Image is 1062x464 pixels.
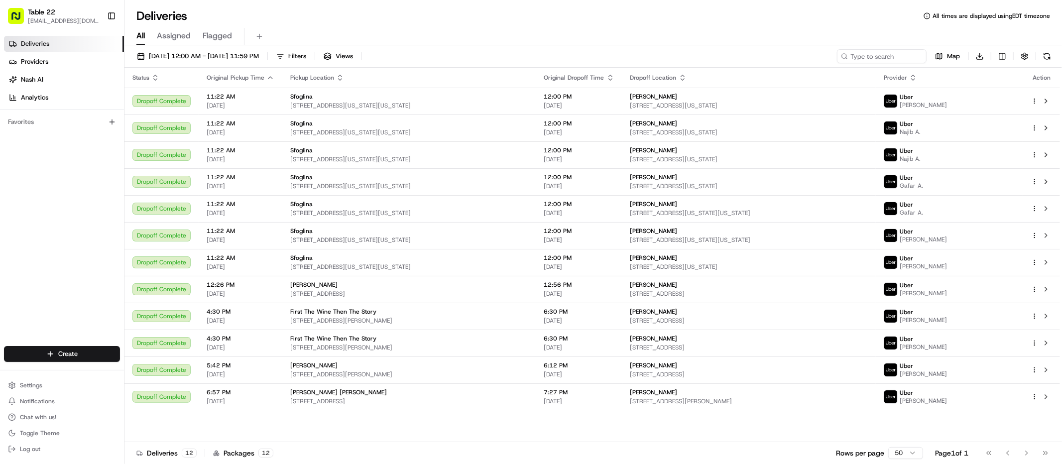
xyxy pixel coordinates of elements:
[884,74,907,82] span: Provider
[290,344,528,351] span: [STREET_ADDRESS][PERSON_NAME]
[900,362,913,370] span: Uber
[20,182,28,190] img: 1736555255976-a54dd68f-1ca7-489b-9aae-adbdc363a1c4
[290,119,313,127] span: Sfoglina
[4,90,124,106] a: Analytics
[544,200,614,208] span: 12:00 PM
[544,370,614,378] span: [DATE]
[544,344,614,351] span: [DATE]
[836,448,884,458] p: Rows per page
[290,227,313,235] span: Sfoglina
[884,337,897,349] img: uber-new-logo.jpeg
[290,173,313,181] span: Sfoglina
[884,148,897,161] img: uber-new-logo.jpeg
[290,236,528,244] span: [STREET_ADDRESS][US_STATE][US_STATE]
[630,173,678,181] span: [PERSON_NAME]
[4,378,120,392] button: Settings
[80,219,164,236] a: 💻API Documentation
[884,390,897,403] img: uber-new-logo.jpeg
[149,52,259,61] span: [DATE] 12:00 AM - [DATE] 11:59 PM
[290,93,313,101] span: Sfoglina
[10,40,181,56] p: Welcome 👋
[1040,49,1054,63] button: Refresh
[884,310,897,323] img: uber-new-logo.jpeg
[290,200,313,208] span: Sfoglina
[136,8,187,24] h1: Deliveries
[207,281,274,289] span: 12:26 PM
[58,349,78,358] span: Create
[21,95,39,113] img: 9188753566659_6852d8bf1fb38e338040_72.png
[10,145,26,161] img: Masood Aslam
[258,449,273,458] div: 12
[31,154,81,162] span: [PERSON_NAME]
[837,49,927,63] input: Type to search
[544,155,614,163] span: [DATE]
[630,119,678,127] span: [PERSON_NAME]
[290,281,338,289] span: [PERSON_NAME]
[157,30,191,42] span: Assigned
[207,361,274,369] span: 5:42 PM
[884,229,897,242] img: uber-new-logo.jpeg
[4,442,120,456] button: Log out
[290,209,528,217] span: [STREET_ADDRESS][US_STATE][US_STATE]
[544,263,614,271] span: [DATE]
[630,227,678,235] span: [PERSON_NAME]
[630,93,678,101] span: [PERSON_NAME]
[213,448,273,458] div: Packages
[45,95,163,105] div: Start new chat
[900,101,947,109] span: [PERSON_NAME]
[630,308,678,316] span: [PERSON_NAME]
[136,448,197,458] div: Deliveries
[207,93,274,101] span: 11:22 AM
[900,289,947,297] span: [PERSON_NAME]
[88,154,109,162] span: [DATE]
[10,224,18,232] div: 📗
[83,181,86,189] span: •
[132,49,263,63] button: [DATE] 12:00 AM - [DATE] 11:59 PM
[21,75,43,84] span: Nash AI
[290,155,528,163] span: [STREET_ADDRESS][US_STATE][US_STATE]
[207,344,274,351] span: [DATE]
[900,308,913,316] span: Uber
[290,317,528,325] span: [STREET_ADDRESS][PERSON_NAME]
[544,317,614,325] span: [DATE]
[207,102,274,110] span: [DATE]
[630,317,868,325] span: [STREET_ADDRESS]
[931,49,964,63] button: Map
[28,7,55,17] button: Table 22
[290,370,528,378] span: [STREET_ADDRESS][PERSON_NAME]
[900,174,913,182] span: Uber
[900,343,947,351] span: [PERSON_NAME]
[10,129,67,137] div: Past conversations
[207,388,274,396] span: 6:57 PM
[21,57,48,66] span: Providers
[290,74,334,82] span: Pickup Location
[290,128,528,136] span: [STREET_ADDRESS][US_STATE][US_STATE]
[884,256,897,269] img: uber-new-logo.jpeg
[884,95,897,108] img: uber-new-logo.jpeg
[544,281,614,289] span: 12:56 PM
[207,209,274,217] span: [DATE]
[900,370,947,378] span: [PERSON_NAME]
[900,147,913,155] span: Uber
[136,30,145,42] span: All
[21,39,49,48] span: Deliveries
[630,155,868,163] span: [STREET_ADDRESS][US_STATE]
[630,236,868,244] span: [STREET_ADDRESS][US_STATE][US_STATE]
[20,381,42,389] span: Settings
[900,155,921,163] span: Najib A.
[544,128,614,136] span: [DATE]
[290,388,387,396] span: [PERSON_NAME] [PERSON_NAME]
[207,119,274,127] span: 11:22 AM
[630,182,868,190] span: [STREET_ADDRESS][US_STATE]
[336,52,353,61] span: Views
[207,370,274,378] span: [DATE]
[544,335,614,343] span: 6:30 PM
[630,290,868,298] span: [STREET_ADDRESS]
[900,281,913,289] span: Uber
[544,254,614,262] span: 12:00 PM
[31,181,81,189] span: [PERSON_NAME]
[630,74,677,82] span: Dropoff Location
[544,74,604,82] span: Original Dropoff Time
[544,146,614,154] span: 12:00 PM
